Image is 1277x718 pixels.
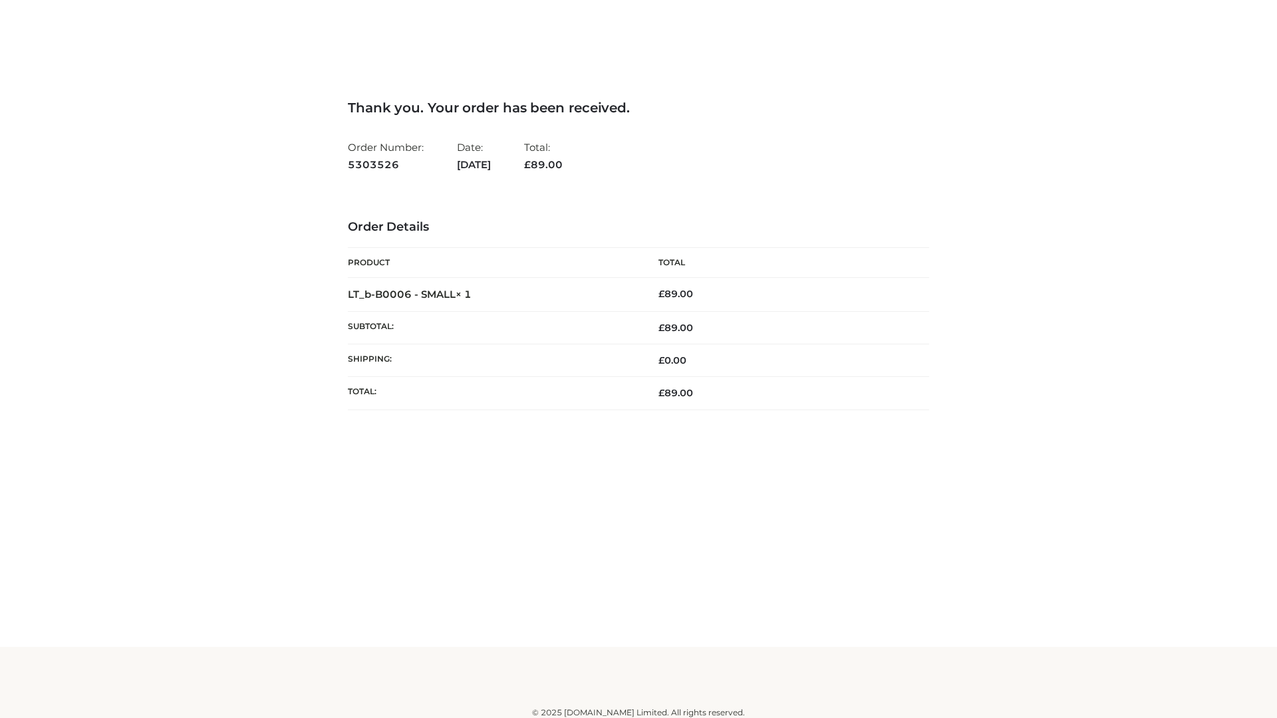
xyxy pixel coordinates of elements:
[348,344,638,377] th: Shipping:
[658,322,664,334] span: £
[348,220,929,235] h3: Order Details
[658,288,664,300] span: £
[524,158,531,171] span: £
[456,288,472,300] strong: × 1
[638,248,929,278] th: Total
[348,311,638,344] th: Subtotal:
[658,288,693,300] bdi: 89.00
[348,136,424,176] li: Order Number:
[457,156,491,174] strong: [DATE]
[348,248,638,278] th: Product
[658,387,664,399] span: £
[524,158,563,171] span: 89.00
[348,377,638,410] th: Total:
[348,156,424,174] strong: 5303526
[658,387,693,399] span: 89.00
[658,322,693,334] span: 89.00
[658,354,686,366] bdi: 0.00
[348,288,472,300] strong: LT_b-B0006 - SMALL
[658,354,664,366] span: £
[457,136,491,176] li: Date:
[524,136,563,176] li: Total:
[348,100,929,116] h3: Thank you. Your order has been received.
